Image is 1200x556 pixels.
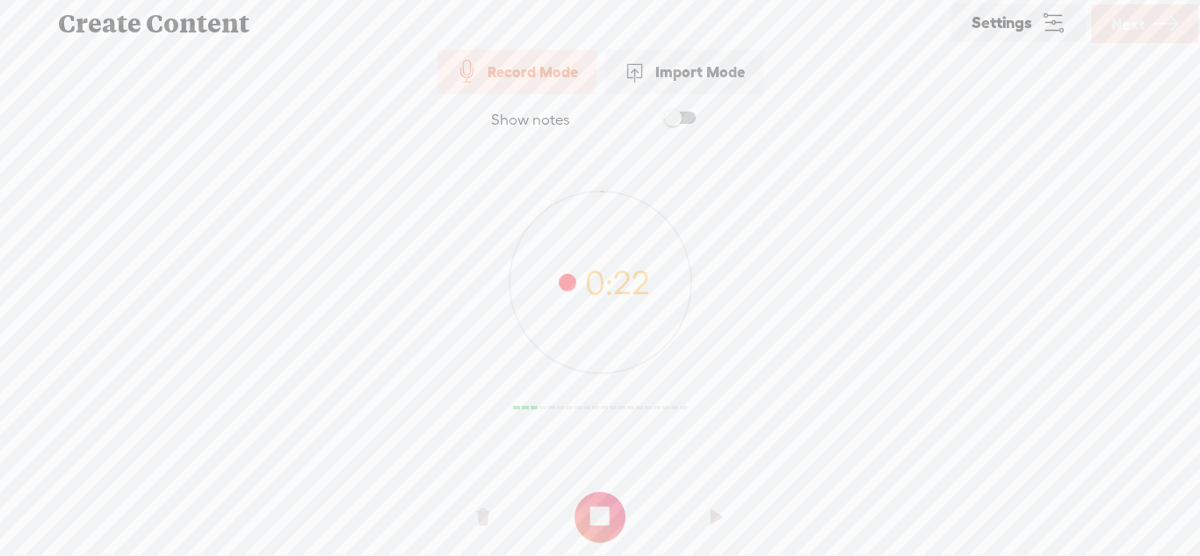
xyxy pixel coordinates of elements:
span: Next [1111,2,1145,47]
div: Create Content [46,1,949,47]
div: Record Mode [437,50,596,94]
div: Import Mode [605,50,763,94]
div: Show notes [491,111,570,130]
span: Settings [972,15,1032,32]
